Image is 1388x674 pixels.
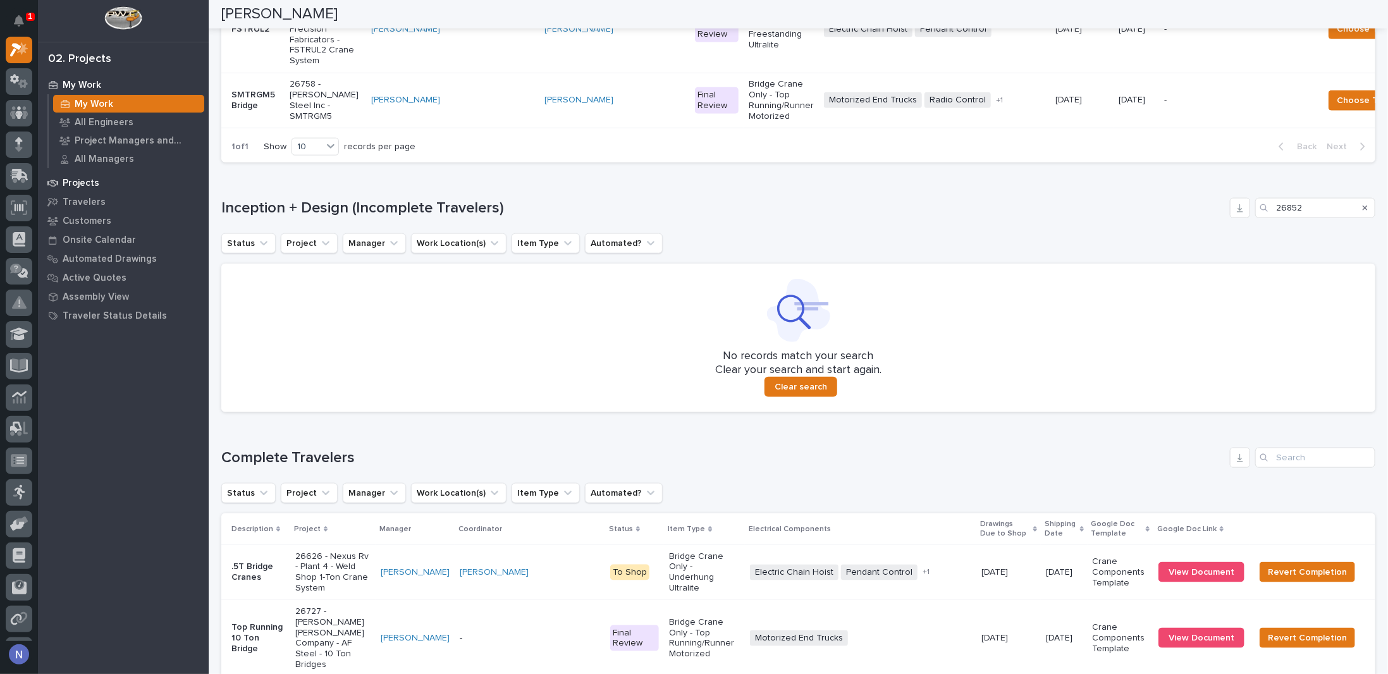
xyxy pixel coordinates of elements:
[1327,141,1354,152] span: Next
[38,230,209,249] a: Onsite Calendar
[221,545,1375,600] tr: .5T Bridge Cranes26626 - Nexus Rv - Plant 4 - Weld Shop 1-Ton Crane System[PERSON_NAME] [PERSON_N...
[749,79,814,121] p: Bridge Crane Only - Top Running/Runner Motorized
[231,522,273,536] p: Description
[381,567,450,578] a: [PERSON_NAME]
[221,449,1225,467] h1: Complete Travelers
[371,95,440,106] a: [PERSON_NAME]
[1260,628,1355,648] button: Revert Completion
[38,211,209,230] a: Customers
[750,565,838,580] span: Electric Chain Hoist
[1268,565,1347,580] span: Revert Completion
[1322,141,1375,152] button: Next
[292,140,322,154] div: 10
[63,254,157,265] p: Automated Drawings
[38,287,209,306] a: Assembly View
[231,24,279,35] p: FSTRUL2
[75,99,113,110] p: My Work
[221,199,1225,218] h1: Inception + Design (Incomplete Travelers)
[1093,556,1148,588] p: Crane Components Template
[28,12,32,21] p: 1
[264,142,286,152] p: Show
[221,132,259,162] p: 1 of 1
[63,178,99,189] p: Projects
[460,567,529,578] a: [PERSON_NAME]
[1268,141,1322,152] button: Back
[75,154,134,165] p: All Managers
[1169,634,1234,642] span: View Document
[695,16,739,42] div: Final Review
[63,80,101,91] p: My Work
[775,381,827,393] span: Clear search
[1268,630,1347,646] span: Revert Completion
[63,310,167,322] p: Traveler Status Details
[1119,24,1154,35] p: [DATE]
[381,633,450,644] a: [PERSON_NAME]
[1169,568,1234,577] span: View Document
[668,522,705,536] p: Item Type
[104,6,142,30] img: Workspace Logo
[1158,628,1244,648] a: View Document
[236,350,1360,364] p: No records match your search
[715,364,881,377] p: Clear your search and start again.
[38,173,209,192] a: Projects
[915,21,992,37] span: Pendant Control
[1164,24,1217,35] p: -
[63,291,129,303] p: Assembly View
[6,8,32,34] button: Notifications
[379,522,411,536] p: Manager
[290,79,361,121] p: 26758 - [PERSON_NAME] Steel Inc - SMTRGM5
[281,483,338,503] button: Project
[923,568,930,576] span: + 1
[544,95,613,106] a: [PERSON_NAME]
[1045,517,1076,541] p: Shipping Date
[544,24,613,35] a: [PERSON_NAME]
[49,150,209,168] a: All Managers
[669,617,740,659] p: Bridge Crane Only - Top Running/Runner Motorized
[824,92,922,108] span: Motorized End Trucks
[981,565,1010,578] p: [DATE]
[1046,633,1083,644] p: [DATE]
[765,377,837,397] button: Clear search
[48,52,111,66] div: 02. Projects
[749,522,831,536] p: Electrical Components
[585,233,663,254] button: Automated?
[1119,95,1154,106] p: [DATE]
[924,92,991,108] span: Radio Control
[343,233,406,254] button: Manager
[411,483,507,503] button: Work Location(s)
[1046,567,1083,578] p: [DATE]
[38,268,209,287] a: Active Quotes
[38,192,209,211] a: Travelers
[750,630,848,646] span: Motorized End Trucks
[63,197,106,208] p: Travelers
[49,113,209,131] a: All Engineers
[49,95,209,113] a: My Work
[1157,522,1217,536] p: Google Doc Link
[1055,92,1084,106] p: [DATE]
[1255,448,1375,468] input: Search
[344,142,415,152] p: records per page
[1289,141,1317,152] span: Back
[460,633,600,644] p: -
[371,24,440,35] a: [PERSON_NAME]
[294,522,321,536] p: Project
[1255,198,1375,218] input: Search
[1164,95,1217,106] p: -
[221,233,276,254] button: Status
[609,522,633,536] p: Status
[38,75,209,94] a: My Work
[1260,562,1355,582] button: Revert Completion
[841,565,918,580] span: Pendant Control
[221,5,338,23] h2: [PERSON_NAME]
[221,483,276,503] button: Status
[996,97,1003,104] span: + 1
[75,117,133,128] p: All Engineers
[6,641,32,668] button: users-avatar
[16,15,32,35] div: Notifications1
[38,249,209,268] a: Automated Drawings
[1158,562,1244,582] a: View Document
[411,233,507,254] button: Work Location(s)
[63,216,111,227] p: Customers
